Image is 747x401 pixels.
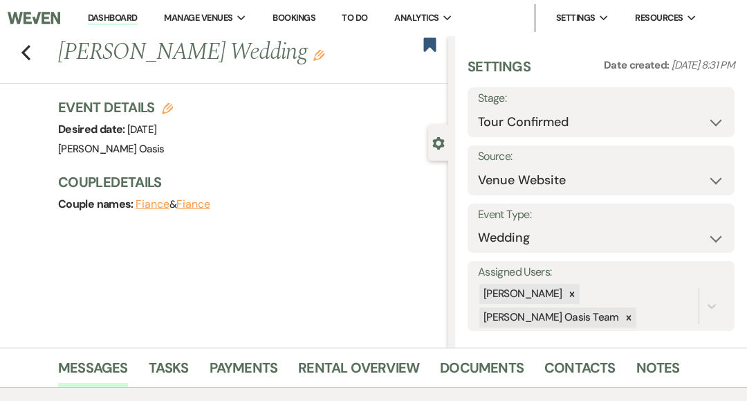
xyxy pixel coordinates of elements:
[176,199,210,210] button: Fiance
[479,284,564,304] div: [PERSON_NAME]
[479,308,621,328] div: [PERSON_NAME] Oasis Team
[210,357,278,387] a: Payments
[556,11,596,25] span: Settings
[164,11,232,25] span: Manage Venues
[273,12,315,24] a: Bookings
[432,136,445,149] button: Close lead details
[8,3,61,33] img: Weven Logo
[58,197,136,211] span: Couple names:
[544,357,616,387] a: Contacts
[478,147,724,167] label: Source:
[298,357,419,387] a: Rental Overview
[136,197,210,211] span: &
[58,172,434,192] h3: Couple Details
[635,11,683,25] span: Resources
[468,57,531,87] h3: Settings
[136,199,169,210] button: Fiance
[440,357,524,387] a: Documents
[149,357,189,387] a: Tasks
[58,98,173,117] h3: Event Details
[127,123,156,136] span: [DATE]
[58,36,365,69] h1: [PERSON_NAME] Wedding
[88,12,138,25] a: Dashboard
[478,89,724,109] label: Stage:
[604,58,672,72] span: Date created:
[58,122,127,136] span: Desired date:
[478,262,724,283] label: Assigned Users:
[313,48,324,61] button: Edit
[478,205,724,225] label: Event Type:
[58,142,165,156] span: [PERSON_NAME] Oasis
[636,357,680,387] a: Notes
[342,12,367,24] a: To Do
[394,11,439,25] span: Analytics
[672,58,735,72] span: [DATE] 8:31 PM
[58,357,128,387] a: Messages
